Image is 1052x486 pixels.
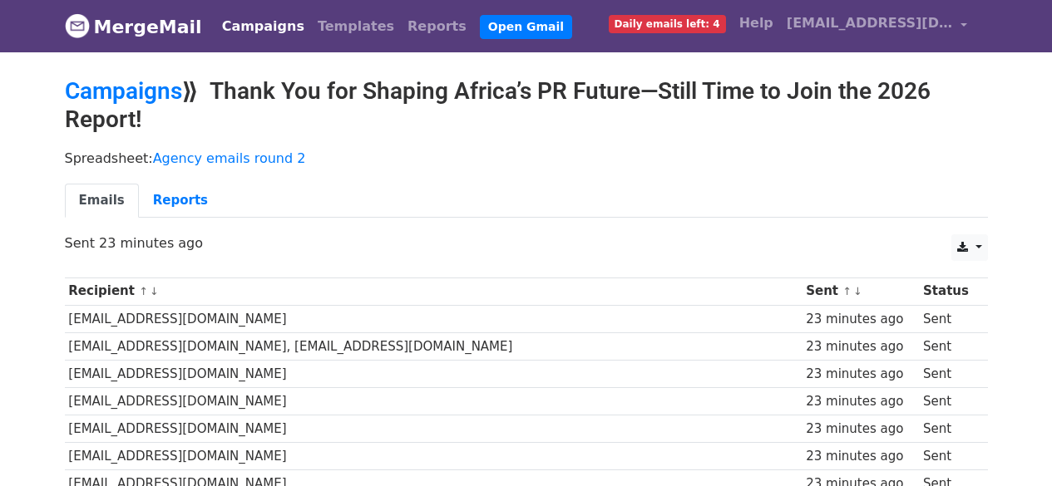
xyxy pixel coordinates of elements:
a: Reports [139,184,222,218]
img: MergeMail logo [65,13,90,38]
div: 23 minutes ago [806,365,915,384]
div: 23 minutes ago [806,447,915,466]
td: [EMAIL_ADDRESS][DOMAIN_NAME] [65,305,803,332]
td: Sent [919,415,979,443]
td: Sent [919,443,979,470]
th: Recipient [65,277,803,305]
a: Agency emails round 2 [153,150,306,166]
a: Campaigns [215,10,311,43]
td: [EMAIL_ADDRESS][DOMAIN_NAME] [65,443,803,470]
span: Daily emails left: 4 [609,15,726,33]
th: Status [919,277,979,305]
td: Sent [919,332,979,360]
h2: ⟫ Thank You for Shaping Africa’s PR Future—Still Time to Join the 2026 Report! [65,77,988,133]
div: 23 minutes ago [806,420,915,439]
td: [EMAIL_ADDRESS][DOMAIN_NAME], [EMAIL_ADDRESS][DOMAIN_NAME] [65,332,803,360]
a: Help [733,7,780,40]
a: ↑ [842,285,852,297]
p: Spreadsheet: [65,150,988,167]
div: 23 minutes ago [806,310,915,329]
td: Sent [919,305,979,332]
td: [EMAIL_ADDRESS][DOMAIN_NAME] [65,360,803,387]
td: [EMAIL_ADDRESS][DOMAIN_NAME] [65,415,803,443]
td: Sent [919,388,979,415]
td: [EMAIL_ADDRESS][DOMAIN_NAME] [65,388,803,415]
a: ↓ [853,285,862,297]
p: Sent 23 minutes ago [65,234,988,252]
a: Daily emails left: 4 [602,7,733,40]
a: ↓ [150,285,159,297]
a: Emails [65,184,139,218]
a: ↑ [139,285,148,297]
a: Open Gmail [480,15,572,39]
div: 23 minutes ago [806,392,915,411]
span: [EMAIL_ADDRESS][DOMAIN_NAME] [787,13,953,33]
div: 23 minutes ago [806,337,915,356]
th: Sent [802,277,919,305]
a: Campaigns [65,77,182,105]
a: Templates [311,10,401,43]
a: MergeMail [65,9,202,44]
a: [EMAIL_ADDRESS][DOMAIN_NAME] [780,7,975,46]
td: Sent [919,360,979,387]
a: Reports [401,10,473,43]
